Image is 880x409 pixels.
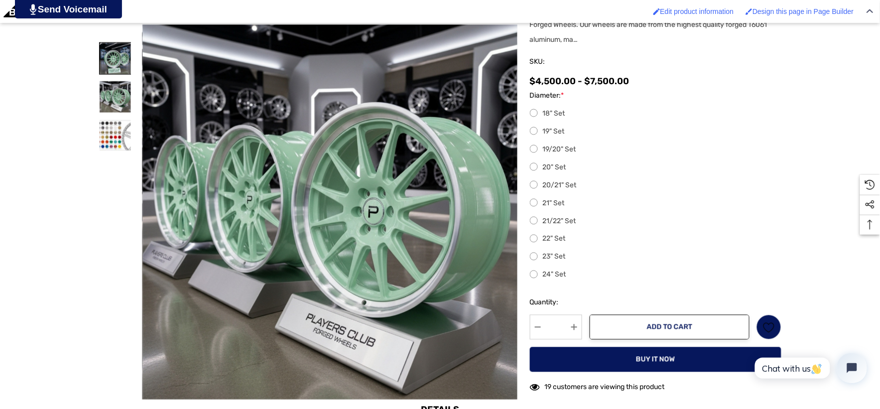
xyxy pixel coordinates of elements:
[530,269,781,281] label: 24" Set
[100,120,131,151] img: Players Club 12 Straight 2-Piece Wheels
[530,143,781,155] label: 19/20" Set
[741,2,859,20] a: Enabled brush for page builder edit. Design this page in Page Builder
[860,220,880,230] svg: Top
[865,180,875,190] svg: Recently Viewed
[530,233,781,245] label: 22" Set
[100,81,131,113] img: Players Club 12 Straight 2-Piece Wheels
[530,378,665,394] div: 19 customers are viewing this product
[867,9,874,13] img: Close Admin Bar
[648,2,739,20] a: Enabled brush for product edit Edit product information
[746,8,753,15] img: Enabled brush for page builder edit.
[530,90,781,102] label: Diameter:
[530,126,781,137] label: 19" Set
[100,43,131,74] img: Players Club 12 Straight 2-Piece Wheels
[744,345,876,392] iframe: Tidio Chat
[530,251,781,263] label: 23" Set
[530,297,582,309] label: Quantity:
[530,347,781,372] button: Buy it now
[753,7,854,15] span: Design this page in Page Builder
[660,7,734,15] span: Edit product information
[530,5,767,44] span: Treat your ride to the ultimate in performance and style with Players Club Forged Wheels. Our whe...
[530,215,781,227] label: 21/22" Set
[763,322,774,333] svg: Wish List
[530,55,580,69] span: SKU:
[530,76,629,87] span: $4,500.00 - $7,500.00
[590,315,750,340] button: Add to Cart
[530,179,781,191] label: 20/21" Set
[530,161,781,173] label: 20" Set
[756,315,781,340] a: Wish List
[653,8,660,15] img: Enabled brush for product edit
[530,108,781,120] label: 18" Set
[30,4,36,15] img: PjwhLS0gR2VuZXJhdG9yOiBHcmF2aXQuaW8gLS0+PHN2ZyB4bWxucz0iaHR0cDovL3d3dy53My5vcmcvMjAwMC9zdmciIHhtb...
[530,197,781,209] label: 21" Set
[865,200,875,210] svg: Social Media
